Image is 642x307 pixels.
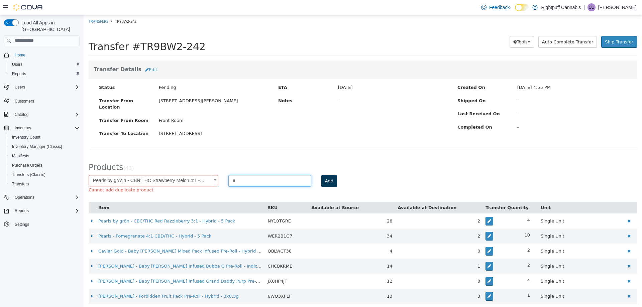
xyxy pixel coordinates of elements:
[7,142,82,151] button: Inventory Manager (Classic)
[9,133,80,141] span: Inventory Count
[15,195,34,200] span: Operations
[15,85,25,90] span: Users
[587,3,596,11] div: Corey Casimir
[303,218,309,223] span: 34
[184,189,195,196] button: SKU
[12,144,62,149] span: Inventory Manager (Classic)
[15,222,29,227] span: Settings
[15,99,34,104] span: Customers
[10,102,70,109] label: Transfer From Room
[7,133,82,142] button: Inventory Count
[394,278,397,283] span: 3
[9,180,31,188] a: Transfers
[489,4,510,11] span: Feedback
[369,109,429,115] label: Completed On
[12,193,80,201] span: Operations
[9,143,65,151] a: Inventory Manager (Classic)
[540,261,551,271] button: Delete
[70,115,190,122] div: [STREET_ADDRESS]
[5,147,40,157] span: Products
[12,83,80,91] span: Users
[12,71,26,76] span: Reports
[433,24,444,29] span: Tools
[457,278,481,283] span: Single Unit
[5,3,25,8] a: Transfers
[7,179,82,189] button: Transfers
[184,203,207,208] span: NY10TGRE
[42,150,48,156] span: 43
[303,203,309,208] span: 28
[12,163,42,168] span: Purchase Orders
[13,4,43,11] img: Cova
[583,3,585,11] p: |
[9,60,80,68] span: Users
[457,233,481,238] span: Single Unit
[7,161,82,170] button: Purchase Orders
[394,233,397,238] span: 0
[1,123,82,133] button: Inventory
[9,70,80,78] span: Reports
[15,189,27,196] button: Item
[249,82,369,89] div: -
[540,231,551,241] button: Delete
[12,124,34,132] button: Inventory
[58,48,77,60] button: Edit
[1,219,82,229] button: Settings
[40,150,50,156] small: ( )
[15,233,192,238] a: Caviar Gold - Baby [PERSON_NAME] Mixed Pack Infused Pre-Roll - Hybrid - 5x0.5g
[10,69,70,75] label: Status
[70,82,190,89] div: [STREET_ADDRESS][PERSON_NAME]
[9,152,32,160] a: Manifests
[70,102,190,109] div: Front Room
[15,208,29,213] span: Reports
[12,207,31,215] button: Reports
[7,151,82,161] button: Manifests
[394,263,397,268] span: 0
[12,153,29,159] span: Manifests
[369,69,429,75] label: Created On
[12,83,28,91] button: Users
[70,69,190,75] div: Pending
[369,95,429,102] label: Last Received On
[9,161,80,169] span: Purchase Orders
[394,203,397,208] span: 2
[303,263,309,268] span: 12
[429,95,548,102] div: -
[1,193,82,202] button: Operations
[12,111,31,119] button: Catalog
[12,111,80,119] span: Catalog
[249,69,369,75] div: [DATE]
[10,82,70,95] label: Transfer From Location
[402,201,446,208] div: 4
[10,48,548,60] h3: Transfer Details
[7,60,82,69] button: Users
[9,180,80,188] span: Transfers
[9,171,80,179] span: Transfers (Classic)
[303,248,309,253] span: 14
[402,247,446,253] div: 2
[12,124,80,132] span: Inventory
[15,112,28,117] span: Catalog
[458,24,510,29] span: Auto Complete Transfer
[184,248,209,253] span: CHCBKRME
[402,216,446,223] div: 10
[12,51,28,59] a: Home
[190,82,249,89] label: Notes
[9,60,25,68] a: Users
[1,83,82,92] button: Users
[5,160,135,171] a: Pearls by grÃ¶n - CBN:THC Strawberry Melon 4:1 - Blend - 5 Pack
[15,218,128,223] a: Pearls - Pomegranate 4:1 CBD/THC - Hybrid - 5 Pack
[15,248,196,253] a: [PERSON_NAME] - Baby [PERSON_NAME] Infused Bubba G Pre-Roll - Indica - 5x0.5g
[394,218,397,223] span: 2
[12,172,45,177] span: Transfers (Classic)
[457,203,481,208] span: Single Unit
[9,161,45,169] a: Purchase Orders
[7,69,82,79] button: Reports
[369,82,429,89] label: Shipped On
[402,232,446,238] div: 2
[540,216,551,225] button: Delete
[184,278,207,283] span: 6WQ3XPLT
[7,170,82,179] button: Transfers (Classic)
[540,246,551,256] button: Delete
[12,97,80,105] span: Customers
